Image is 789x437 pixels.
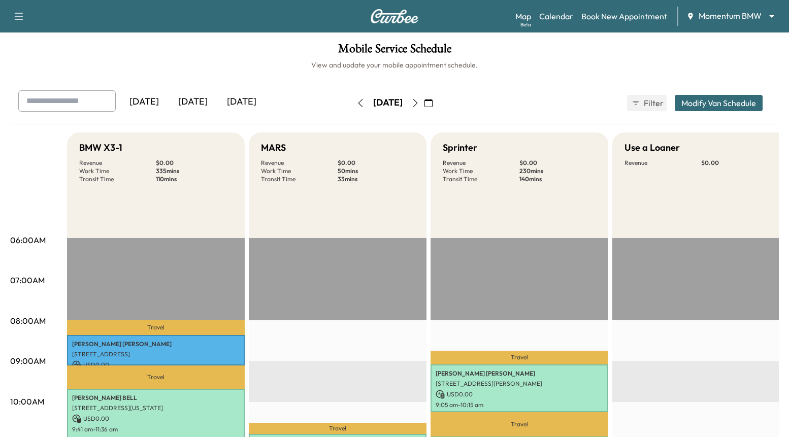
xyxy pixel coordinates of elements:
[156,159,233,167] p: $ 0.00
[443,175,519,183] p: Transit Time
[443,167,519,175] p: Work Time
[120,90,169,114] div: [DATE]
[261,141,286,155] h5: MARS
[10,355,46,367] p: 09:00AM
[370,9,419,23] img: Curbee Logo
[67,365,245,389] p: Travel
[79,159,156,167] p: Revenue
[431,351,608,364] p: Travel
[217,90,266,114] div: [DATE]
[519,167,596,175] p: 230 mins
[701,159,778,167] p: $ 0.00
[261,159,338,167] p: Revenue
[72,425,240,433] p: 9:41 am - 11:36 am
[67,320,245,335] p: Travel
[699,10,762,22] span: Momentum BMW
[515,10,531,22] a: MapBeta
[581,10,667,22] a: Book New Appointment
[261,175,338,183] p: Transit Time
[79,175,156,183] p: Transit Time
[624,159,701,167] p: Revenue
[675,95,763,111] button: Modify Van Schedule
[519,159,596,167] p: $ 0.00
[338,159,414,167] p: $ 0.00
[10,395,44,408] p: 10:00AM
[72,350,240,358] p: [STREET_ADDRESS]
[261,167,338,175] p: Work Time
[10,315,46,327] p: 08:00AM
[373,96,403,109] div: [DATE]
[520,21,531,28] div: Beta
[443,141,477,155] h5: Sprinter
[436,380,603,388] p: [STREET_ADDRESS][PERSON_NAME]
[72,414,240,423] p: USD 0.00
[436,401,603,409] p: 9:05 am - 10:15 am
[79,141,122,155] h5: BMW X3-1
[10,234,46,246] p: 06:00AM
[436,369,603,378] p: [PERSON_NAME] [PERSON_NAME]
[249,423,426,434] p: Travel
[436,390,603,399] p: USD 0.00
[443,159,519,167] p: Revenue
[169,90,217,114] div: [DATE]
[539,10,573,22] a: Calendar
[10,43,779,60] h1: Mobile Service Schedule
[72,404,240,412] p: [STREET_ADDRESS][US_STATE]
[10,274,45,286] p: 07:00AM
[72,340,240,348] p: [PERSON_NAME] [PERSON_NAME]
[431,412,608,436] p: Travel
[624,141,680,155] h5: Use a Loaner
[338,167,414,175] p: 50 mins
[644,97,662,109] span: Filter
[72,360,240,369] p: USD 0.00
[156,175,233,183] p: 110 mins
[519,175,596,183] p: 140 mins
[72,394,240,402] p: [PERSON_NAME] BELL
[10,60,779,70] h6: View and update your mobile appointment schedule.
[79,167,156,175] p: Work Time
[156,167,233,175] p: 335 mins
[627,95,667,111] button: Filter
[338,175,414,183] p: 33 mins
